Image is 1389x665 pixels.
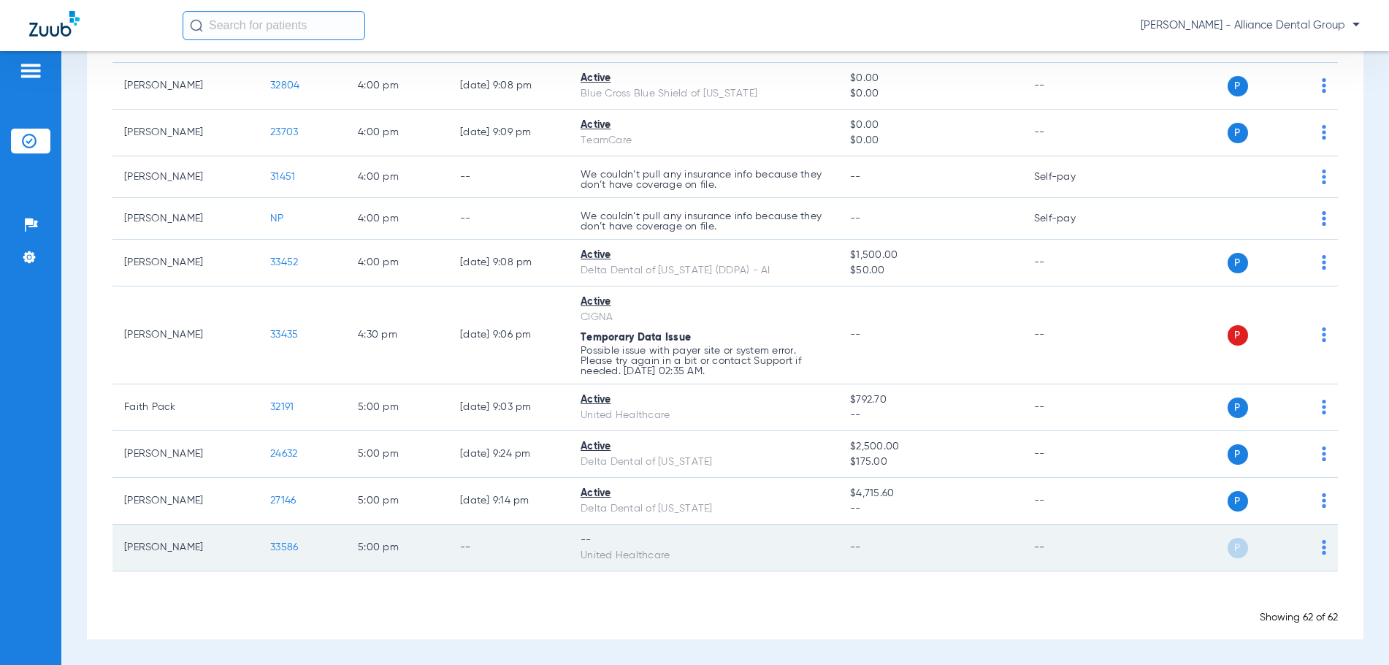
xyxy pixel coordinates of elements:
td: -- [448,156,569,198]
span: 23703 [270,127,298,137]
img: group-dot-blue.svg [1322,78,1326,93]
div: Blue Cross Blue Shield of [US_STATE] [581,86,827,102]
span: $4,715.60 [850,486,1011,501]
span: P [1228,253,1248,273]
span: -- [850,213,861,224]
span: P [1228,76,1248,96]
td: [DATE] 9:06 PM [448,286,569,384]
td: 5:00 PM [346,478,448,525]
img: hamburger-icon [19,62,42,80]
p: We couldn’t pull any insurance info because they don’t have coverage on file. [581,211,827,232]
span: -- [850,330,861,340]
td: Self-pay [1022,198,1121,240]
div: Active [581,118,827,133]
td: Faith Pack [112,384,259,431]
input: Search for patients [183,11,365,40]
div: CIGNA [581,310,827,325]
img: group-dot-blue.svg [1322,170,1326,184]
td: -- [448,525,569,571]
div: Active [581,439,827,455]
td: -- [1022,478,1121,525]
span: Showing 62 of 62 [1260,612,1338,623]
span: 27146 [270,495,296,506]
td: 4:00 PM [346,156,448,198]
span: 31451 [270,172,295,182]
img: group-dot-blue.svg [1322,211,1326,226]
td: [PERSON_NAME] [112,63,259,110]
div: Delta Dental of [US_STATE] [581,455,827,470]
span: -- [850,542,861,552]
td: [DATE] 9:24 PM [448,431,569,478]
td: 5:00 PM [346,431,448,478]
td: 4:00 PM [346,63,448,110]
img: group-dot-blue.svg [1322,446,1326,461]
td: 4:00 PM [346,240,448,286]
td: -- [1022,110,1121,156]
td: 5:00 PM [346,384,448,431]
span: 33452 [270,257,298,267]
td: [DATE] 9:08 PM [448,240,569,286]
span: $175.00 [850,455,1011,470]
img: group-dot-blue.svg [1322,493,1326,508]
div: Delta Dental of [US_STATE] (DDPA) - AI [581,263,827,278]
span: P [1228,123,1248,143]
div: Active [581,71,827,86]
span: $0.00 [850,118,1011,133]
td: 4:00 PM [346,110,448,156]
img: group-dot-blue.svg [1322,125,1326,140]
span: $0.00 [850,133,1011,148]
td: -- [1022,384,1121,431]
td: [DATE] 9:03 PM [448,384,569,431]
td: 4:30 PM [346,286,448,384]
div: Delta Dental of [US_STATE] [581,501,827,517]
td: -- [1022,431,1121,478]
div: Active [581,392,827,408]
img: group-dot-blue.svg [1322,400,1326,414]
span: $2,500.00 [850,439,1011,455]
div: United Healthcare [581,548,827,563]
span: $50.00 [850,263,1011,278]
span: Temporary Data Issue [581,332,691,343]
td: -- [1022,286,1121,384]
td: [PERSON_NAME] [112,110,259,156]
td: 4:00 PM [346,198,448,240]
span: 32804 [270,80,299,91]
td: 5:00 PM [346,525,448,571]
span: P [1228,444,1248,465]
span: -- [850,408,1011,423]
td: -- [1022,240,1121,286]
td: [PERSON_NAME] [112,431,259,478]
td: [PERSON_NAME] [112,198,259,240]
div: -- [581,533,827,548]
td: Self-pay [1022,156,1121,198]
span: $0.00 [850,86,1011,102]
div: Active [581,486,827,501]
img: group-dot-blue.svg [1322,255,1326,270]
img: group-dot-blue.svg [1322,540,1326,555]
td: -- [448,198,569,240]
p: Possible issue with payer site or system error. Please try again in a bit or contact Support if n... [581,346,827,376]
span: $0.00 [850,71,1011,86]
span: $792.70 [850,392,1011,408]
span: P [1228,491,1248,512]
td: [PERSON_NAME] [112,525,259,571]
span: 24632 [270,449,297,459]
div: TeamCare [581,133,827,148]
td: [DATE] 9:14 PM [448,478,569,525]
div: United Healthcare [581,408,827,423]
td: [PERSON_NAME] [112,478,259,525]
img: group-dot-blue.svg [1322,327,1326,342]
span: 32191 [270,402,294,412]
span: [PERSON_NAME] - Alliance Dental Group [1141,18,1360,33]
span: 33435 [270,330,298,340]
span: $1,500.00 [850,248,1011,263]
span: -- [850,172,861,182]
span: P [1228,398,1248,418]
p: We couldn’t pull any insurance info because they don’t have coverage on file. [581,170,827,190]
td: -- [1022,525,1121,571]
td: [DATE] 9:08 PM [448,63,569,110]
td: [DATE] 9:09 PM [448,110,569,156]
span: P [1228,538,1248,558]
span: P [1228,325,1248,346]
td: -- [1022,63,1121,110]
